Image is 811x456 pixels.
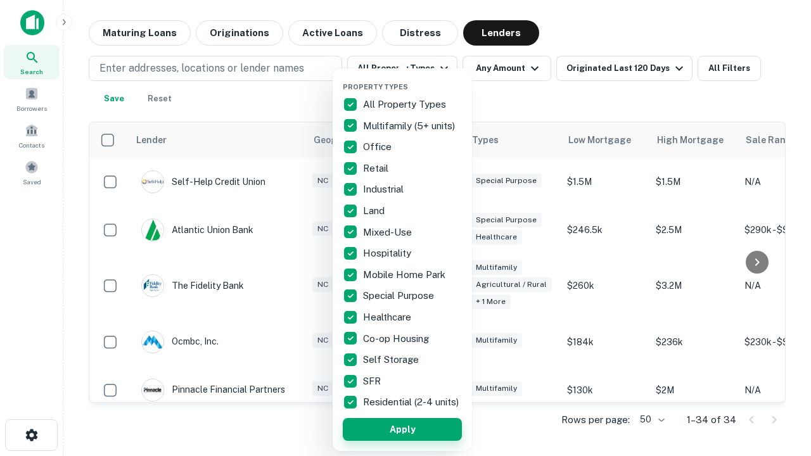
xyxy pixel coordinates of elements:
iframe: Chat Widget [748,355,811,415]
button: Apply [343,418,462,441]
p: Mixed-Use [363,225,414,240]
p: Retail [363,161,391,176]
p: Self Storage [363,352,421,367]
p: Special Purpose [363,288,437,303]
p: Land [363,203,387,218]
p: Healthcare [363,310,414,325]
p: Multifamily (5+ units) [363,118,457,134]
p: Office [363,139,394,155]
p: Hospitality [363,246,414,261]
p: All Property Types [363,97,449,112]
span: Property Types [343,83,408,91]
p: SFR [363,374,383,389]
p: Mobile Home Park [363,267,448,282]
p: Residential (2-4 units) [363,395,461,410]
p: Industrial [363,182,406,197]
p: Co-op Housing [363,331,431,346]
